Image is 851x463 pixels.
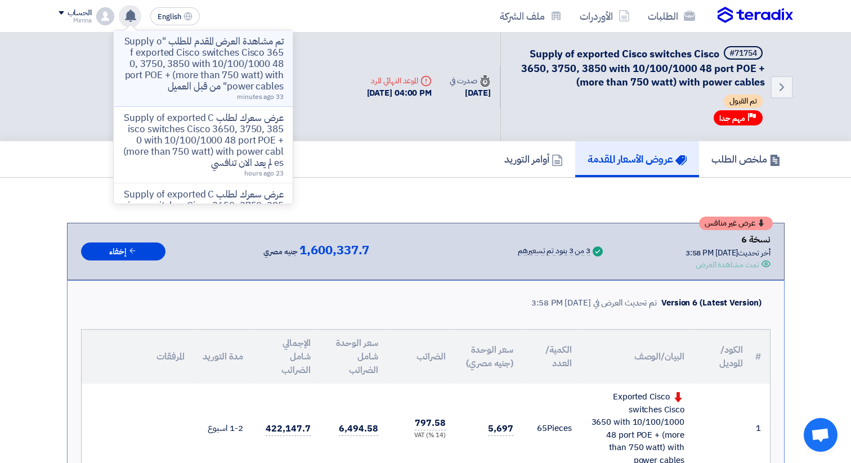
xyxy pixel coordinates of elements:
span: عرض غير منافس [705,219,755,227]
button: English [150,7,200,25]
span: English [158,13,181,21]
div: [DATE] 04:00 PM [367,87,432,100]
th: سعر الوحدة (جنيه مصري) [455,330,522,384]
th: البيان/الوصف [581,330,693,384]
span: تم القبول [724,95,763,108]
span: 6,494.58 [339,422,378,436]
span: 1,600,337.7 [299,244,369,257]
span: 422,147.7 [266,422,310,436]
span: 33 minutes ago [237,92,284,102]
span: Supply of exported Cisco switches Cisco 3650, 3750, 3850 with 10/100/1000 48 port POE + (more tha... [521,46,765,89]
th: # [752,330,770,384]
a: ملف الشركة [491,3,571,29]
th: الإجمالي شامل الضرائب [252,330,320,384]
th: المرفقات [82,330,194,384]
p: عرض سعرك لطلب Supply of exported Cisco switches Cisco 3650, 3750, 3850 with 10/100/1000 48 port P... [123,189,284,245]
th: الكمية/العدد [522,330,581,384]
div: الموعد النهائي للرد [367,75,432,87]
button: إخفاء [81,242,165,261]
a: ملخص الطلب [699,141,793,177]
span: 797.58 [415,416,445,430]
a: الأوردرات [571,3,639,29]
h5: أوامر التوريد [504,152,563,165]
span: 23 hours ago [244,168,284,178]
th: سعر الوحدة شامل الضرائب [320,330,387,384]
h5: ملخص الطلب [711,152,781,165]
span: 65 [537,422,547,434]
th: مدة التوريد [194,330,252,384]
p: عرض سعرك لطلب Supply of exported Cisco switches Cisco 3650, 3750, 3850 with 10/100/1000 48 port P... [123,113,284,169]
a: أوامر التوريد [492,141,575,177]
th: الكود/الموديل [693,330,752,384]
div: Version 6 (Latest Version) [661,296,761,309]
th: الضرائب [387,330,455,384]
a: الطلبات [639,3,704,29]
span: 5,697 [488,422,513,436]
div: تمت مشاهدة العرض [696,259,759,271]
img: Teradix logo [718,7,793,24]
div: 3 من 3 بنود تم تسعيرهم [518,247,590,256]
div: #71754 [729,50,757,57]
h5: عروض الأسعار المقدمة [588,152,687,165]
span: مهم جدا [719,113,745,124]
img: profile_test.png [96,7,114,25]
div: صدرت في [450,75,490,87]
p: تم مشاهدة العرض المقدم للطلب "Supply of exported Cisco switches Cisco 3650, 3750, 3850 with 10/10... [123,36,284,92]
a: عروض الأسعار المقدمة [575,141,699,177]
div: (14 %) VAT [396,431,446,440]
div: الحساب [68,8,92,18]
div: أخر تحديث [DATE] 3:58 PM [686,247,771,259]
h5: Supply of exported Cisco switches Cisco 3650, 3750, 3850 with 10/100/1000 48 port POE + (more tha... [514,46,765,89]
div: تم تحديث العرض في [DATE] 3:58 PM [531,296,657,309]
div: نسخة 6 [686,232,771,247]
div: Menna [59,17,92,24]
div: [DATE] [450,87,490,100]
div: Open chat [804,418,837,452]
span: جنيه مصري [263,245,297,259]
